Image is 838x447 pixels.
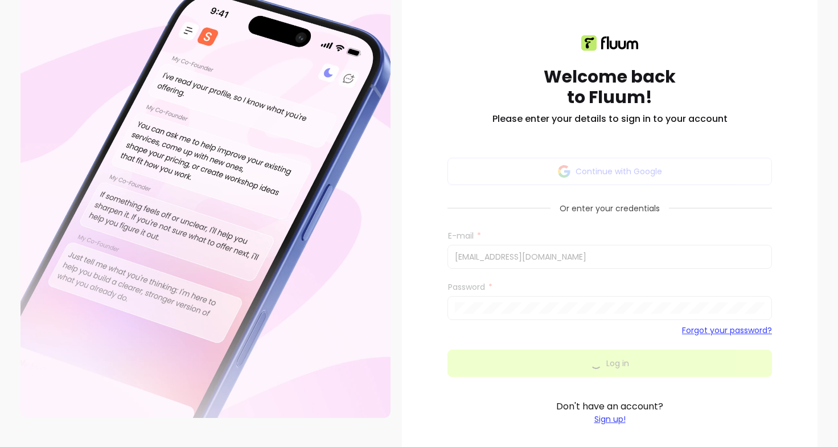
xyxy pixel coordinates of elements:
[551,198,669,219] span: Or enter your credentials
[448,230,476,241] span: E-mail
[544,67,676,108] h1: Welcome back to Fluum!
[581,35,638,51] img: Fluum logo
[556,400,663,425] p: Don't have an account?
[492,112,728,126] h2: Please enter your details to sign in to your account
[682,325,772,336] a: Forgot your password?
[448,281,487,293] span: Password
[556,413,663,425] a: Sign up!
